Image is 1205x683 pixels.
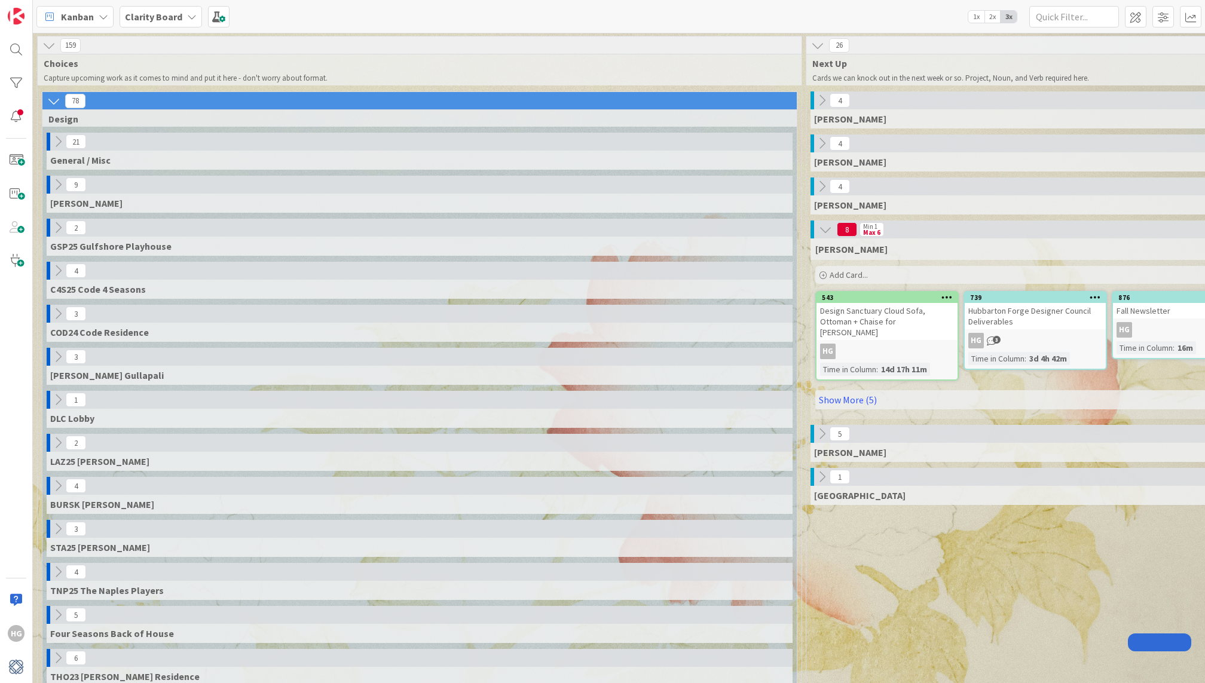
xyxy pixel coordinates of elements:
span: 4 [66,264,86,278]
span: Lisa T. [814,156,886,168]
img: Visit kanbanzone.com [8,8,25,24]
b: Clarity Board [125,11,182,23]
div: HG [8,625,25,642]
div: 543Design Sanctuary Cloud Sofa, Ottoman + Chaise for [PERSON_NAME] [816,292,958,340]
span: TNP25 The Naples Players [50,584,164,596]
span: 3 [66,522,86,536]
span: 2 [66,436,86,450]
span: 4 [66,479,86,493]
span: 3 [66,350,86,364]
span: : [1173,341,1175,354]
span: DLC Lobby [50,412,94,424]
span: MCMIL McMillon [50,197,123,209]
div: 543 [822,293,958,302]
span: 1 [66,393,86,407]
div: Time in Column [1117,341,1173,354]
div: Hubbarton Forge Designer Council Deliverables [965,303,1106,329]
input: Quick Filter... [1029,6,1119,27]
span: C4S25 Code 4 Seasons [50,283,146,295]
span: LAZ25 Lazzaro [50,455,149,467]
span: 21 [66,134,86,149]
span: 5 [830,427,850,441]
div: Max 6 [863,229,880,235]
span: GSP25 Gulfshore Playhouse [50,240,172,252]
span: COD24 Code Residence [50,326,149,338]
span: : [876,363,878,376]
span: Kanban [61,10,94,24]
span: THO23 Thodos Residence [50,670,200,682]
div: HG [968,333,984,348]
span: : [1024,352,1026,365]
span: GULLA Gullapali [50,369,164,381]
span: Four Seasons Back of House [50,627,174,639]
span: STA25 Staffieri [50,541,150,553]
span: 4 [830,93,850,108]
span: 26 [829,38,849,53]
span: 2x [984,11,1001,23]
span: 1 [830,470,850,484]
span: 3 [993,336,1001,344]
div: 14d 17h 11m [878,363,930,376]
div: Time in Column [820,363,876,376]
div: Design Sanctuary Cloud Sofa, Ottoman + Chaise for [PERSON_NAME] [816,303,958,340]
span: 9 [66,177,86,192]
span: Hannah [815,243,888,255]
div: 739 [970,293,1106,302]
p: Capture upcoming work as it comes to mind and put it here - don't worry about format. [44,73,778,83]
span: Gina [814,113,886,125]
div: 739 [965,292,1106,303]
div: HG [1117,322,1132,338]
span: 5 [66,608,86,622]
span: 1x [968,11,984,23]
span: 4 [66,565,86,579]
img: avatar [8,659,25,675]
div: HG [965,333,1106,348]
span: Devon [814,489,906,501]
div: Min 1 [863,223,877,229]
span: 2 [66,220,86,235]
div: HG [816,344,958,359]
div: Time in Column [968,352,1024,365]
span: 3 [66,307,86,321]
span: 3x [1001,11,1017,23]
span: BURSK Bursky [50,498,154,510]
span: 78 [65,94,85,108]
span: 159 [60,38,81,53]
span: Lisa K. [814,199,886,211]
span: 4 [830,136,850,151]
span: Add Card... [830,269,868,280]
div: HG [820,344,836,359]
div: 3d 4h 42m [1026,352,1070,365]
div: 16m [1175,341,1196,354]
div: 543 [816,292,958,303]
span: 6 [66,651,86,665]
div: 739Hubbarton Forge Designer Council Deliverables [965,292,1106,329]
span: Choices [44,57,787,69]
span: Design [48,113,782,125]
span: Philip [814,446,886,458]
span: 8 [837,222,857,237]
span: General / Misc [50,154,111,166]
span: 4 [830,179,850,194]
